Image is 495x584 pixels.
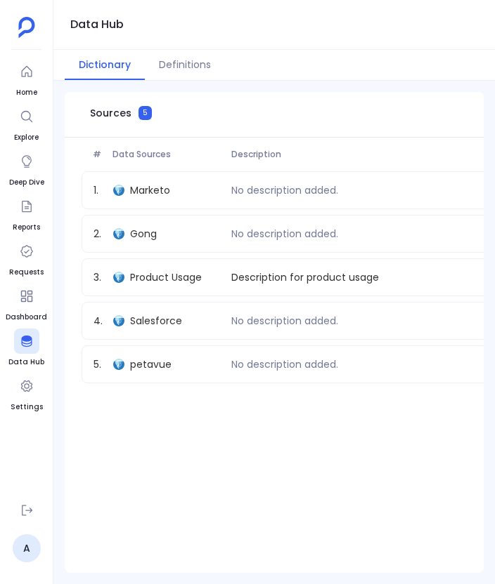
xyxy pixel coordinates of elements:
a: Requests [9,239,44,278]
p: Description for product usage [226,270,385,284]
h1: Data Hub [70,15,124,34]
span: Data Sources [107,149,225,160]
a: A [13,534,41,562]
a: Deep Dive [9,149,44,188]
span: 3 . [88,270,108,284]
p: No description added. [226,227,344,241]
span: Sources [90,106,131,120]
span: Reports [13,222,40,233]
a: Settings [11,373,43,413]
a: Explore [14,104,39,143]
span: Product Usage [130,270,202,284]
span: Requests [9,267,44,278]
span: Deep Dive [9,177,44,188]
span: Gong [130,227,157,241]
a: Dashboard [6,284,47,323]
p: No description added. [226,357,344,371]
span: petavue [130,357,172,371]
span: 2 . [88,227,108,241]
p: No description added. [226,314,344,328]
span: 1 . [88,183,108,197]
button: Definitions [145,50,225,80]
span: Data Hub [8,357,44,368]
span: Explore [14,132,39,143]
a: Home [14,59,39,98]
p: No description added. [226,183,344,197]
span: 4 . [88,314,108,328]
span: Salesforce [130,314,182,328]
button: Dictionary [65,50,145,80]
span: Marketo [130,183,170,197]
span: Home [14,87,39,98]
img: petavue logo [18,17,35,38]
a: Reports [13,194,40,233]
span: Dashboard [6,312,47,323]
span: Settings [11,401,43,413]
span: # [87,149,107,160]
span: 5 [139,106,152,120]
span: 5 . [88,357,108,371]
a: Data Hub [8,328,44,368]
